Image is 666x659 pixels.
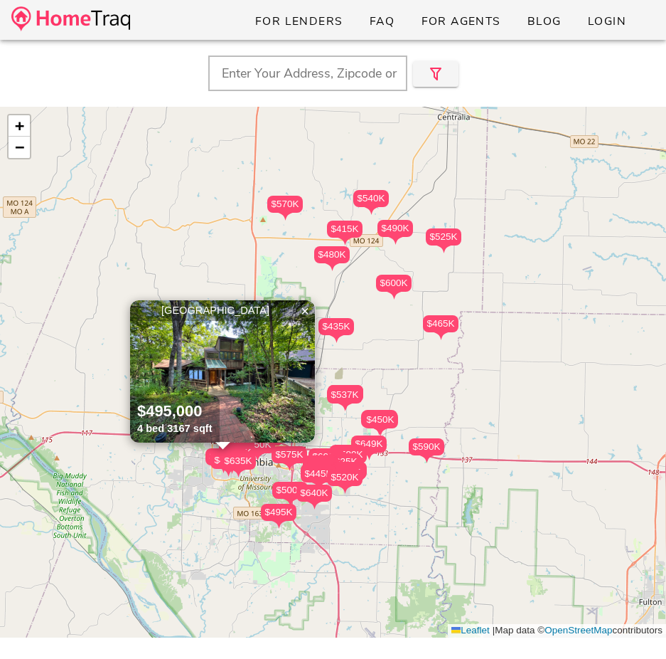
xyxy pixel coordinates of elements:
[208,56,407,91] input: Enter Your Address, Zipcode or City & State
[419,455,434,463] img: triPin.png
[351,436,387,453] div: $649K
[362,410,397,435] div: $433K
[9,137,30,158] a: Zoom out
[282,463,297,471] img: triPin.png
[351,436,387,460] div: $649K
[329,464,365,481] div: $495K
[331,463,366,480] div: $675K
[325,263,340,271] img: triPin.png
[327,469,362,486] div: $520K
[220,444,255,469] div: $560K
[278,213,293,221] img: triPin.png
[301,464,336,489] div: $425K
[210,450,245,467] div: $425K
[330,445,365,470] div: $596K
[304,458,339,475] div: $575K
[426,228,461,246] div: $525K
[301,464,336,481] div: $425K
[254,14,343,29] span: For Lenders
[272,482,308,507] div: $500K
[210,450,245,475] div: $425K
[373,428,388,436] img: triPin.png
[331,462,367,487] div: $580K
[261,504,296,529] div: $495K
[272,521,286,529] img: triPin.png
[303,463,338,480] div: $415K
[448,624,666,638] div: Map data © contributors
[267,196,303,221] div: $570K
[210,452,246,469] div: $433K
[329,446,365,470] div: $586K
[331,462,367,479] div: $580K
[369,14,395,29] span: FAQ
[130,300,315,443] img: 1.jpg
[409,438,444,455] div: $590K
[301,465,336,490] div: $445K
[326,453,361,470] div: $625K
[9,115,30,137] a: Zoom in
[301,303,309,319] span: ×
[387,292,402,300] img: triPin.png
[362,411,398,428] div: $450K
[304,457,340,482] div: $500K
[15,138,24,156] span: −
[250,453,265,461] img: triPin.png
[303,455,338,480] div: $488K
[358,9,407,34] a: FAQ
[544,625,612,636] a: OpenStreetMap
[205,448,241,465] div: $495K
[210,452,246,477] div: $433K
[137,422,213,436] div: 4 bed 3167 sqft
[272,446,307,463] div: $575K
[137,401,213,422] div: $495,000
[326,453,361,478] div: $625K
[362,411,398,436] div: $450K
[364,207,379,215] img: triPin.png
[515,9,573,34] a: Blog
[362,410,397,427] div: $433K
[296,485,332,502] div: $640K
[377,220,413,245] div: $490K
[303,463,338,488] div: $415K
[451,625,490,636] a: Leaflet
[231,470,246,478] img: triPin.png
[11,6,130,31] img: desktop-logo.34a1112.png
[294,300,316,322] a: Close popup
[329,335,344,343] img: triPin.png
[130,300,316,443] a: [GEOGRAPHIC_DATA] $495,000 4 bed 3167 sqft
[331,446,367,463] div: $580K
[436,246,451,253] img: triPin.png
[361,411,397,428] div: $420K
[308,448,344,473] div: $600K
[527,14,562,29] span: Blog
[327,469,362,494] div: $520K
[15,117,24,135] span: +
[308,448,344,465] div: $600K
[331,463,366,487] div: $675K
[353,190,389,215] div: $540K
[331,446,367,471] div: $580K
[595,591,666,659] iframe: Chat Widget
[303,462,338,479] div: $405K
[327,386,362,404] div: $537K
[205,448,241,473] div: $495K
[409,9,512,34] a: For Agents
[376,275,412,292] div: $600K
[330,445,365,462] div: $596K
[338,486,353,494] img: triPin.png
[423,315,458,340] div: $465K
[283,499,298,507] img: triPin.png
[272,446,307,471] div: $575K
[493,625,495,636] span: |
[134,304,311,317] div: [GEOGRAPHIC_DATA]
[243,9,355,34] a: For Lenders
[240,436,275,453] div: $550K
[240,436,275,461] div: $550K
[318,318,354,335] div: $435K
[304,458,339,483] div: $575K
[420,14,500,29] span: For Agents
[267,196,303,213] div: $570K
[296,485,332,510] div: $640K
[329,446,365,463] div: $586K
